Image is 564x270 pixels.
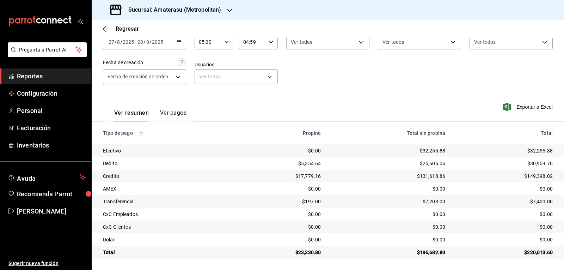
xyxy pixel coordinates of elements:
div: $131,618.86 [332,173,445,180]
div: Dolar [103,236,229,243]
div: $0.00 [332,185,445,192]
div: $0.00 [240,147,321,154]
div: $23,330.80 [240,249,321,256]
div: $0.00 [332,223,445,230]
div: Credito [103,173,229,180]
span: Regresar [116,25,139,32]
button: open_drawer_menu [78,18,83,24]
div: $7,400.00 [456,198,553,205]
div: Total [456,130,553,136]
span: / [149,39,152,45]
svg: Los pagos realizados con Pay y otras terminales son montos brutos. [139,131,143,136]
span: / [115,39,117,45]
span: Sugerir nueva función [8,260,86,267]
h3: Sucursal: Amaterasu (Metropolitan) [123,6,221,14]
button: Regresar [103,25,139,32]
div: $7,203.00 [332,198,445,205]
div: $5,354.64 [240,160,321,167]
div: Tipo de pago [103,130,229,136]
div: $0.00 [456,211,553,218]
div: CxC Empleados [103,211,229,218]
div: $25,605.06 [332,160,445,167]
div: Debito [103,160,229,167]
div: navigation tabs [114,109,186,121]
input: -- [108,39,115,45]
span: Ayuda [17,173,76,181]
div: Total [103,249,229,256]
input: ---- [122,39,134,45]
span: - [135,39,136,45]
span: Facturación [17,123,86,133]
div: $30,959.70 [456,160,553,167]
input: -- [146,39,149,45]
input: -- [117,39,120,45]
button: Exportar a Excel [504,103,553,111]
div: $0.00 [240,211,321,218]
div: Fecha de creación [103,59,143,66]
input: ---- [152,39,164,45]
span: Inventarios [17,140,86,150]
div: Propina [240,130,321,136]
span: Recomienda Parrot [17,189,86,199]
span: [PERSON_NAME] [17,206,86,216]
button: Ver pagos [160,109,186,121]
span: Fecha de creación de orden [108,73,168,80]
div: Efectivo [103,147,229,154]
div: $0.00 [332,211,445,218]
div: $0.00 [332,236,445,243]
div: $149,398.02 [456,173,553,180]
div: $220,013.60 [456,249,553,256]
div: Transferencia [103,198,229,205]
div: $0.00 [456,185,553,192]
input: -- [137,39,143,45]
div: $0.00 [240,223,321,230]
div: $0.00 [456,223,553,230]
div: $32,255.88 [456,147,553,154]
span: Reportes [17,71,86,81]
div: $0.00 [456,236,553,243]
div: $32,255.88 [332,147,445,154]
div: AMEX [103,185,229,192]
span: Ver todas [291,38,312,46]
a: Pregunta a Parrot AI [5,51,87,59]
span: Ver todos [382,38,404,46]
span: Ver todos [474,38,496,46]
div: $17,779.16 [240,173,321,180]
div: $196,682.80 [332,249,445,256]
button: Pregunta a Parrot AI [8,42,87,57]
span: / [143,39,146,45]
div: $197.00 [240,198,321,205]
button: Ver resumen [114,109,149,121]
span: Personal [17,106,86,115]
div: Total sin propina [332,130,445,136]
div: Ver todos [195,69,278,84]
div: $0.00 [240,185,321,192]
span: Configuración [17,89,86,98]
div: $0.00 [240,236,321,243]
label: Usuarios [195,62,278,67]
span: / [120,39,122,45]
span: Pregunta a Parrot AI [19,46,76,54]
div: CxC Clientes [103,223,229,230]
